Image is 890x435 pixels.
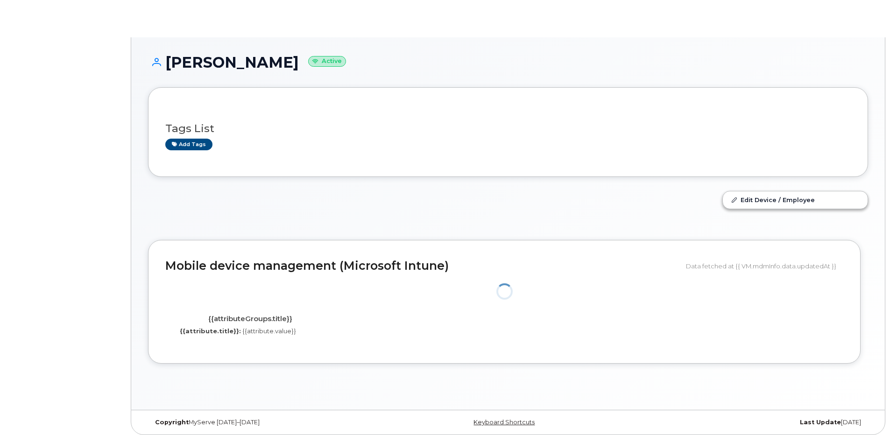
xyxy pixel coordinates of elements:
[308,56,346,67] small: Active
[723,191,868,208] a: Edit Device / Employee
[155,419,189,426] strong: Copyright
[628,419,868,426] div: [DATE]
[180,327,241,336] label: {{attribute.title}}:
[148,54,868,70] h1: [PERSON_NAME]
[165,123,851,134] h3: Tags List
[686,257,843,275] div: Data fetched at {{ VM.mdmInfo.data.updatedAt }}
[242,327,296,335] span: {{attribute.value}}
[800,419,841,426] strong: Last Update
[165,260,679,273] h2: Mobile device management (Microsoft Intune)
[473,419,535,426] a: Keyboard Shortcuts
[165,139,212,150] a: Add tags
[148,419,388,426] div: MyServe [DATE]–[DATE]
[172,315,328,323] h4: {{attributeGroups.title}}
